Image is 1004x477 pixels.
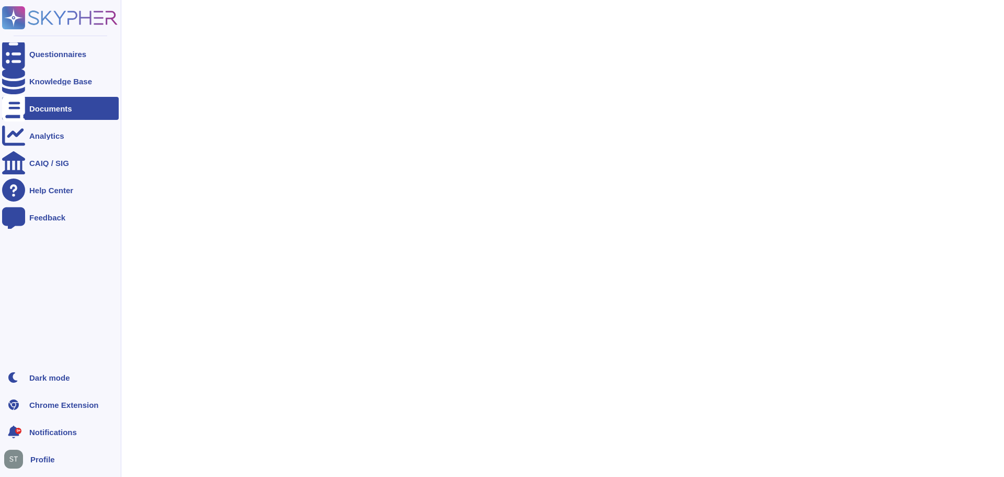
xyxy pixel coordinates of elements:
div: Knowledge Base [29,77,92,85]
a: CAIQ / SIG [2,151,119,174]
a: Questionnaires [2,42,119,65]
div: Documents [29,105,72,113]
a: Knowledge Base [2,70,119,93]
a: Help Center [2,179,119,202]
img: user [4,450,23,469]
span: Notifications [29,428,77,436]
button: user [2,448,30,471]
div: Chrome Extension [29,401,99,409]
span: Profile [30,456,55,463]
div: Analytics [29,132,64,140]
div: Help Center [29,186,73,194]
div: Feedback [29,214,65,221]
a: Chrome Extension [2,393,119,416]
div: 9+ [15,428,21,434]
a: Feedback [2,206,119,229]
div: Questionnaires [29,50,86,58]
a: Analytics [2,124,119,147]
div: CAIQ / SIG [29,159,69,167]
a: Documents [2,97,119,120]
div: Dark mode [29,374,70,382]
